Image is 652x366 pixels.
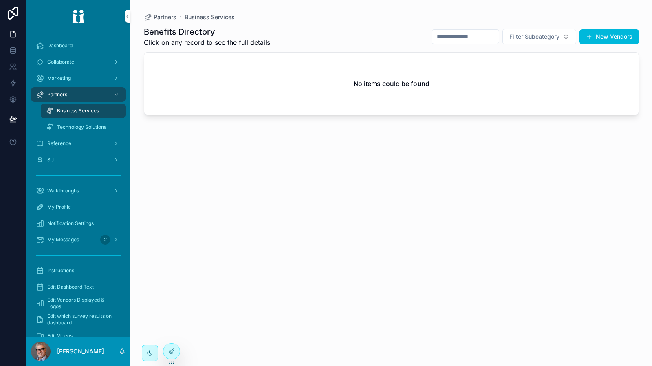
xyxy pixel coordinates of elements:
[47,284,94,290] span: Edit Dashboard Text
[31,183,126,198] a: Walkthroughs
[31,55,126,69] a: Collaborate
[31,263,126,278] a: Instructions
[502,29,576,44] button: Select Button
[47,75,71,82] span: Marketing
[41,120,126,134] a: Technology Solutions
[47,236,79,243] span: My Messages
[47,91,67,98] span: Partners
[26,33,130,337] div: scrollable content
[31,38,126,53] a: Dashboard
[31,312,126,327] a: Edit which survey results on dashboard
[57,347,104,355] p: [PERSON_NAME]
[353,79,430,88] h2: No items could be found
[47,333,73,339] span: Edit Videos
[31,216,126,231] a: Notification Settings
[47,313,117,326] span: Edit which survey results on dashboard
[100,235,110,245] div: 2
[185,13,235,21] a: Business Services
[67,10,90,23] img: App logo
[47,140,71,147] span: Reference
[47,220,94,227] span: Notification Settings
[31,87,126,102] a: Partners
[31,296,126,311] a: Edit Vendors Displayed & Logos
[144,37,270,47] span: Click on any record to see the full details
[57,124,106,130] span: Technology Solutions
[31,280,126,294] a: Edit Dashboard Text
[31,200,126,214] a: My Profile
[47,297,117,310] span: Edit Vendors Displayed & Logos
[47,204,71,210] span: My Profile
[154,13,176,21] span: Partners
[31,152,126,167] a: Sell
[31,71,126,86] a: Marketing
[144,13,176,21] a: Partners
[47,187,79,194] span: Walkthroughs
[47,157,56,163] span: Sell
[31,232,126,247] a: My Messages2
[47,42,73,49] span: Dashboard
[31,136,126,151] a: Reference
[47,267,74,274] span: Instructions
[47,59,74,65] span: Collaborate
[57,108,99,114] span: Business Services
[144,26,270,37] h1: Benefits Directory
[509,33,559,41] span: Filter Subcategory
[31,329,126,343] a: Edit Videos
[579,29,639,44] button: New Vendors
[41,104,126,118] a: Business Services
